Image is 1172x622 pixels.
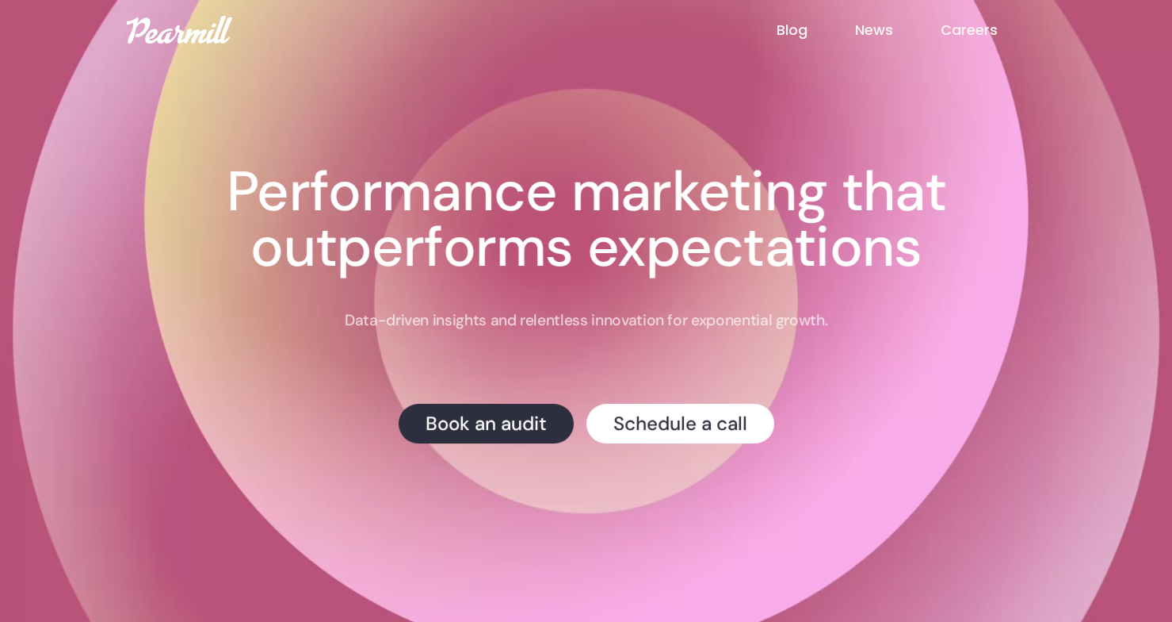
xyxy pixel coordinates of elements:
a: Book an audit [398,404,573,443]
img: Pearmill logo [127,16,232,44]
a: Schedule a call [586,404,774,443]
a: News [855,20,941,40]
a: Careers [941,20,1045,40]
p: Data-driven insights and relentless innovation for exponential growth. [345,310,827,331]
h1: Performance marketing that outperforms expectations [142,164,1029,275]
a: Blog [777,20,855,40]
